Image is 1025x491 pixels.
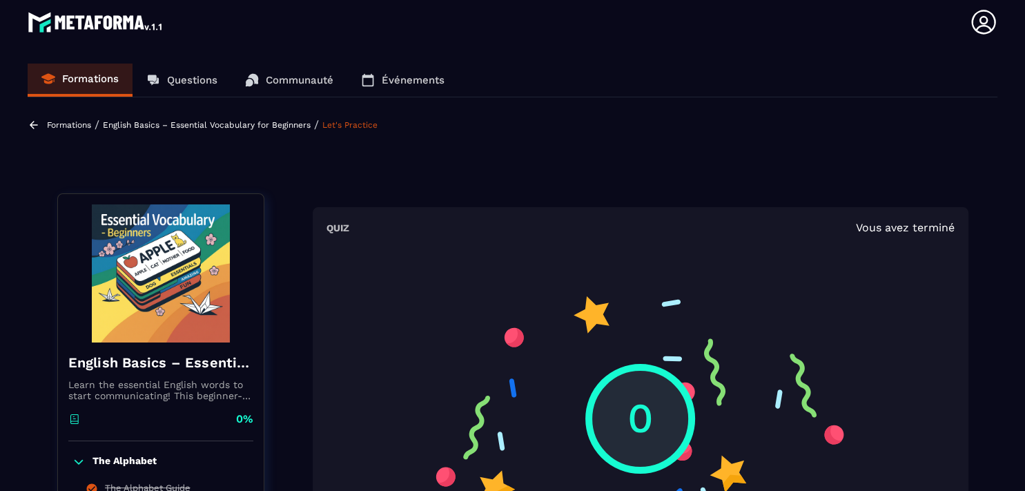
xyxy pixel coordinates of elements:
[28,8,164,36] img: logo
[92,455,157,469] p: The Alphabet
[266,74,333,86] p: Communauté
[103,120,311,130] a: English Basics – Essential Vocabulary for Beginners
[627,390,654,447] p: 0
[133,64,231,97] a: Questions
[62,73,119,85] p: Formations
[167,74,217,86] p: Questions
[68,204,253,343] img: banner
[68,379,253,401] p: Learn the essential English words to start communicating! This beginner-friendly course will help...
[856,221,955,234] span: Vous avez terminé
[347,64,458,97] a: Événements
[28,64,133,97] a: Formations
[382,74,445,86] p: Événements
[95,118,99,131] span: /
[236,412,253,427] p: 0%
[231,64,347,97] a: Communauté
[326,222,349,233] h6: Quiz
[314,118,319,131] span: /
[68,353,253,372] h4: English Basics – Essential Vocabulary for Beginners
[322,120,378,130] a: Let's Practice
[47,120,91,130] a: Formations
